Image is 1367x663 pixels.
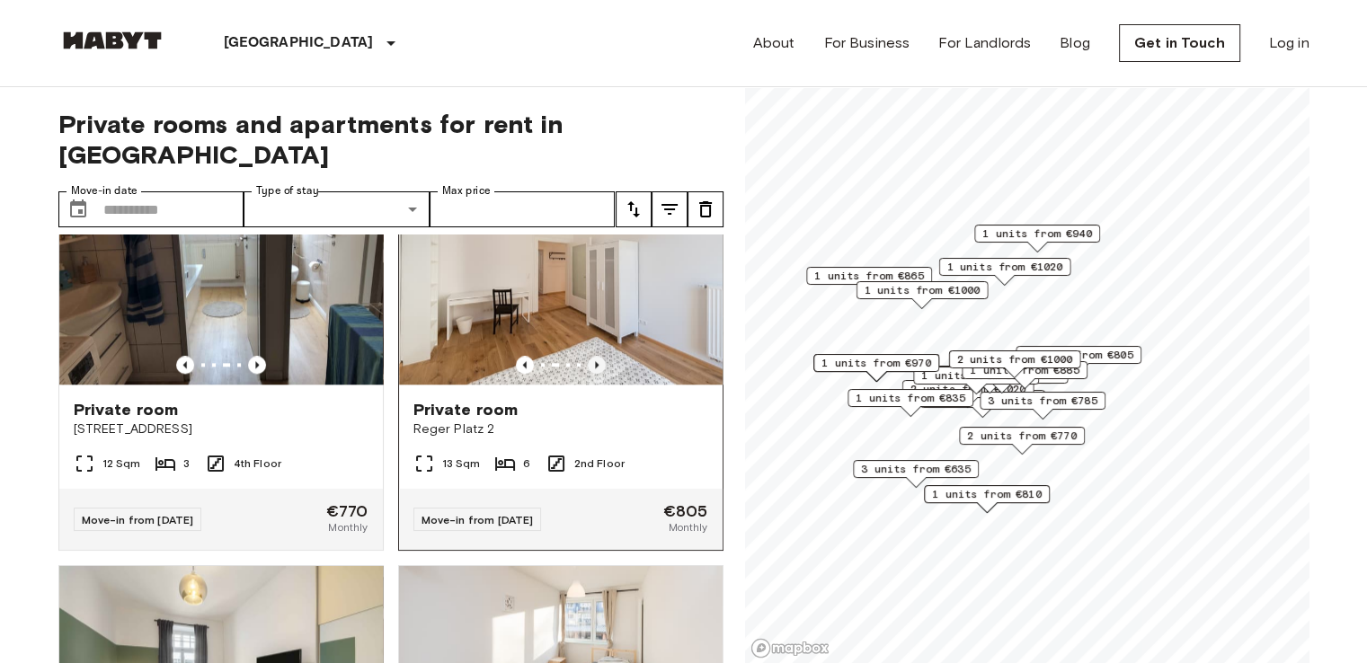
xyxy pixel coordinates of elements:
[58,109,723,170] span: Private rooms and apartments for rent in [GEOGRAPHIC_DATA]
[1016,346,1141,374] div: Map marker
[668,519,707,535] span: Monthly
[988,393,1097,409] span: 3 units from €785
[58,168,384,551] a: Previous imagePrevious imagePrivate room[STREET_ADDRESS]12 Sqm34th FloorMove-in from [DATE]€770Mo...
[688,191,723,227] button: tune
[864,282,980,298] span: 1 units from €1000
[856,390,965,406] span: 1 units from €835
[924,485,1050,513] div: Map marker
[413,420,708,438] span: Reger Platz 2
[102,455,141,472] span: 12 Sqm
[1269,32,1309,54] a: Log in
[234,455,281,472] span: 4th Floor
[523,455,530,472] span: 6
[82,513,194,526] span: Move-in from [DATE]
[422,513,534,526] span: Move-in from [DATE]
[59,169,383,385] img: Marketing picture of unit DE-02-003-002-01HF
[967,428,1077,444] span: 2 units from €770
[959,427,1085,455] div: Map marker
[821,355,931,371] span: 1 units from €970
[442,455,481,472] span: 13 Sqm
[962,361,1087,389] div: Map marker
[1024,347,1133,363] span: 1 units from €805
[974,225,1100,252] div: Map marker
[652,191,688,227] button: tune
[946,259,1062,275] span: 1 units from €1020
[328,519,368,535] span: Monthly
[956,351,1072,367] span: 2 units from €1000
[183,455,190,472] span: 3
[982,225,1092,242] span: 1 units from €940
[806,267,932,295] div: Map marker
[413,399,519,420] span: Private room
[616,191,652,227] button: tune
[861,461,971,477] span: 3 units from €635
[224,32,374,54] p: [GEOGRAPHIC_DATA]
[248,356,266,374] button: Previous image
[813,354,939,382] div: Map marker
[176,356,194,374] button: Previous image
[442,183,491,199] label: Max price
[588,356,606,374] button: Previous image
[753,32,795,54] a: About
[60,191,96,227] button: Choose date
[74,399,179,420] span: Private room
[823,32,910,54] a: For Business
[948,350,1080,378] div: Map marker
[980,392,1105,420] div: Map marker
[663,503,708,519] span: €805
[814,268,924,284] span: 1 units from €865
[516,356,534,374] button: Previous image
[71,183,138,199] label: Move-in date
[848,389,973,417] div: Map marker
[938,32,1031,54] a: For Landlords
[256,183,319,199] label: Type of stay
[938,258,1070,286] div: Map marker
[574,455,625,472] span: 2nd Floor
[326,503,368,519] span: €770
[932,486,1042,502] span: 1 units from €810
[750,638,830,659] a: Mapbox logo
[74,420,368,438] span: [STREET_ADDRESS]
[856,281,988,309] div: Map marker
[1060,32,1090,54] a: Blog
[398,168,723,551] a: Marketing picture of unit DE-02-039-01MMarketing picture of unit DE-02-039-01MPrevious imagePrevi...
[58,31,166,49] img: Habyt
[853,460,979,488] div: Map marker
[1119,24,1240,62] a: Get in Touch
[399,169,723,385] img: Marketing picture of unit DE-02-039-01M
